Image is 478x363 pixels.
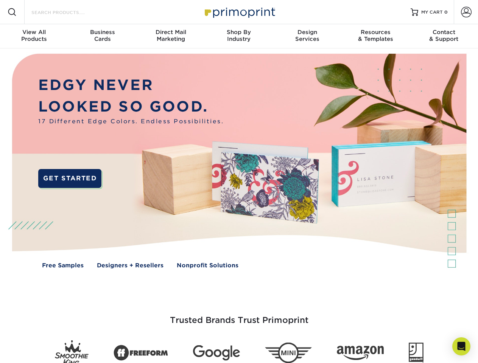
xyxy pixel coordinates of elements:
a: DesignServices [273,24,341,48]
span: Direct Mail [137,29,205,36]
span: Contact [410,29,478,36]
p: EDGY NEVER [38,74,224,96]
img: Primoprint [201,4,277,20]
a: Resources& Templates [341,24,409,48]
a: Nonprofit Solutions [177,261,238,270]
img: Goodwill [409,343,424,363]
a: BusinessCards [68,24,136,48]
div: & Templates [341,29,409,42]
p: LOOKED SO GOOD. [38,96,224,118]
span: Resources [341,29,409,36]
a: Contact& Support [410,24,478,48]
a: GET STARTED [38,169,101,188]
div: & Support [410,29,478,42]
span: Design [273,29,341,36]
span: Business [68,29,136,36]
iframe: Google Customer Reviews [2,340,64,360]
span: 17 Different Edge Colors. Endless Possibilities. [38,117,224,126]
span: MY CART [421,9,443,16]
div: Services [273,29,341,42]
a: Free Samples [42,261,84,270]
img: Google [193,345,240,361]
a: Direct MailMarketing [137,24,205,48]
div: Cards [68,29,136,42]
span: Shop By [205,29,273,36]
img: Amazon [337,346,384,360]
input: SEARCH PRODUCTS..... [31,8,104,17]
h3: Trusted Brands Trust Primoprint [18,297,461,334]
div: Marketing [137,29,205,42]
a: Shop ByIndustry [205,24,273,48]
span: 0 [444,9,448,15]
a: Designers + Resellers [97,261,163,270]
div: Open Intercom Messenger [452,337,470,355]
div: Industry [205,29,273,42]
